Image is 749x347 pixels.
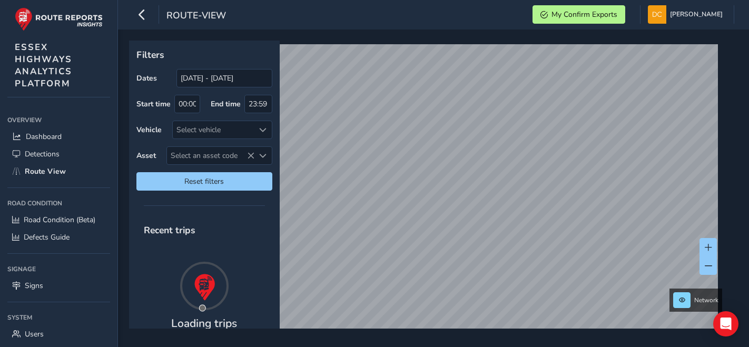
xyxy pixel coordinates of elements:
a: Road Condition (Beta) [7,211,110,229]
a: Defects Guide [7,229,110,246]
div: Open Intercom Messenger [713,311,738,336]
a: Detections [7,145,110,163]
label: Dates [136,73,157,83]
h4: Loading trips [171,317,237,330]
span: Detections [25,149,60,159]
label: Start time [136,99,171,109]
span: Select an asset code [167,147,254,164]
span: Network [694,296,718,304]
label: Asset [136,151,156,161]
button: Reset filters [136,172,272,191]
a: Dashboard [7,128,110,145]
span: Signs [25,281,43,291]
a: Users [7,325,110,343]
span: Recent trips [136,216,203,244]
span: Dashboard [26,132,62,142]
label: End time [211,99,241,109]
span: ESSEX HIGHWAYS ANALYTICS PLATFORM [15,41,72,90]
a: Route View [7,163,110,180]
div: Road Condition [7,195,110,211]
a: Signs [7,277,110,294]
img: diamond-layout [648,5,666,24]
span: [PERSON_NAME] [670,5,723,24]
span: Reset filters [144,176,264,186]
span: Route View [25,166,66,176]
canvas: Map [133,44,718,341]
span: My Confirm Exports [551,9,617,19]
span: Defects Guide [24,232,70,242]
span: Road Condition (Beta) [24,215,95,225]
div: Signage [7,261,110,277]
label: Vehicle [136,125,162,135]
div: Select vehicle [173,121,254,138]
div: Overview [7,112,110,128]
span: Users [25,329,44,339]
div: System [7,310,110,325]
span: route-view [166,9,226,24]
button: [PERSON_NAME] [648,5,726,24]
img: rr logo [15,7,103,31]
button: My Confirm Exports [533,5,625,24]
p: Filters [136,48,272,62]
div: Select an asset code [254,147,272,164]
